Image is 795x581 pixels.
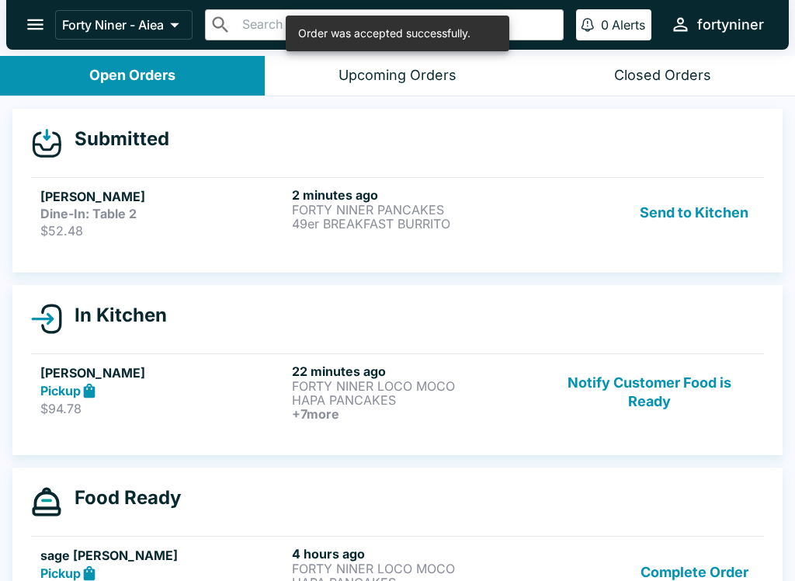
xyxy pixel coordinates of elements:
[292,407,537,421] h6: + 7 more
[31,353,764,430] a: [PERSON_NAME]Pickup$94.7822 minutes agoFORTY NINER LOCO MOCOHAPA PANCAKES+7moreNotify Customer Fo...
[292,203,537,217] p: FORTY NINER PANCAKES
[292,187,537,203] h6: 2 minutes ago
[40,565,81,581] strong: Pickup
[16,5,55,44] button: open drawer
[62,486,181,510] h4: Food Ready
[31,177,764,248] a: [PERSON_NAME]Dine-In: Table 2$52.482 minutes agoFORTY NINER PANCAKES49er BREAKFAST BURRITOSend to...
[62,304,167,327] h4: In Kitchen
[292,546,537,562] h6: 4 hours ago
[298,20,470,47] div: Order was accepted successfully.
[292,393,537,407] p: HAPA PANCAKES
[40,546,286,565] h5: sage [PERSON_NAME]
[601,17,609,33] p: 0
[62,17,164,33] p: Forty Niner - Aiea
[40,187,286,206] h5: [PERSON_NAME]
[292,379,537,393] p: FORTY NINER LOCO MOCO
[614,67,711,85] div: Closed Orders
[40,401,286,416] p: $94.78
[634,187,755,238] button: Send to Kitchen
[40,223,286,238] p: $52.48
[338,67,457,85] div: Upcoming Orders
[292,562,537,576] p: FORTY NINER LOCO MOCO
[664,8,770,41] button: fortyniner
[55,10,193,40] button: Forty Niner - Aiea
[292,364,537,379] h6: 22 minutes ago
[89,67,175,85] div: Open Orders
[40,206,137,221] strong: Dine-In: Table 2
[40,364,286,382] h5: [PERSON_NAME]
[292,217,537,231] p: 49er BREAKFAST BURRITO
[40,383,81,398] strong: Pickup
[544,364,755,421] button: Notify Customer Food is Ready
[62,127,169,151] h4: Submitted
[697,16,764,34] div: fortyniner
[612,17,645,33] p: Alerts
[238,14,557,36] input: Search orders by name or phone number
